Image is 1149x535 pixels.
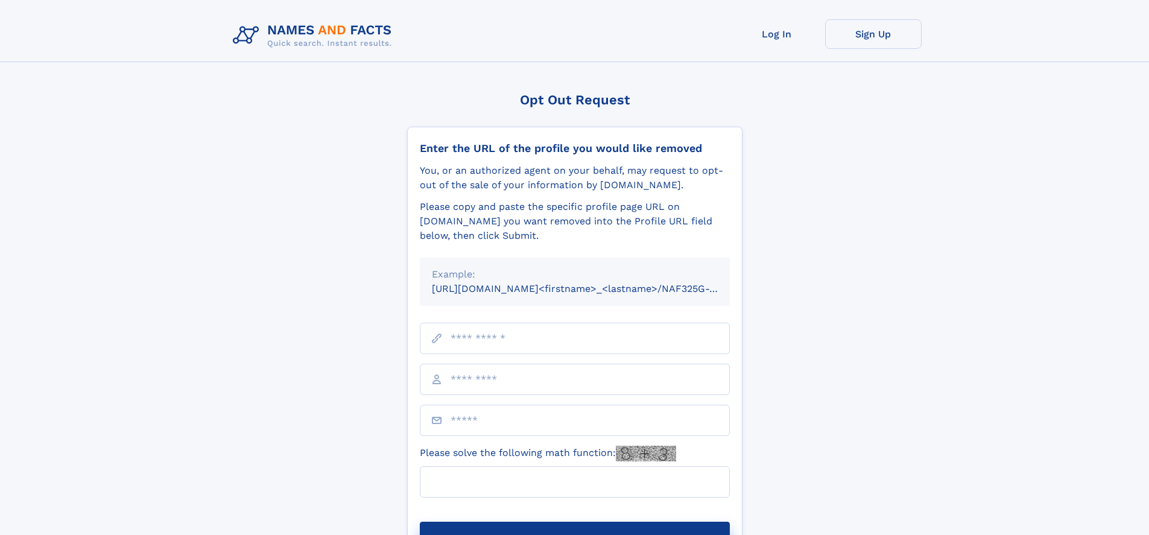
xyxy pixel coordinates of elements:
[420,163,730,192] div: You, or an authorized agent on your behalf, may request to opt-out of the sale of your informatio...
[432,267,718,282] div: Example:
[420,142,730,155] div: Enter the URL of the profile you would like removed
[729,19,825,49] a: Log In
[228,19,402,52] img: Logo Names and Facts
[420,200,730,243] div: Please copy and paste the specific profile page URL on [DOMAIN_NAME] you want removed into the Pr...
[432,283,753,294] small: [URL][DOMAIN_NAME]<firstname>_<lastname>/NAF325G-xxxxxxxx
[420,446,676,461] label: Please solve the following math function:
[825,19,922,49] a: Sign Up
[407,92,742,107] div: Opt Out Request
